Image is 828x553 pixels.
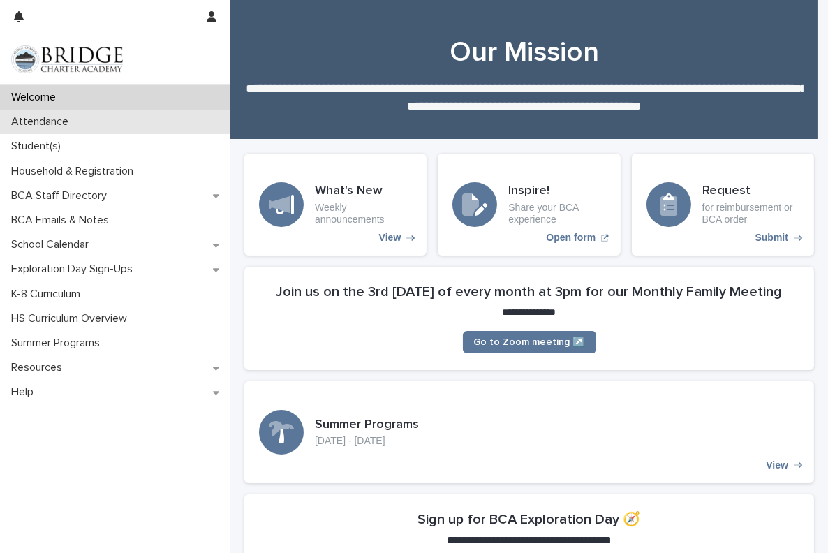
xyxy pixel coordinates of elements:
[6,263,144,276] p: Exploration Day Sign-Ups
[276,283,783,300] h2: Join us on the 3rd [DATE] of every month at 3pm for our Monthly Family Meeting
[508,202,605,226] p: Share your BCA experience
[546,232,596,244] p: Open form
[244,154,427,256] a: View
[474,337,585,347] span: Go to Zoom meeting ↗️
[6,115,80,128] p: Attendance
[766,459,788,471] p: View
[379,232,401,244] p: View
[632,154,814,256] a: Submit
[11,45,123,73] img: V1C1m3IdTEidaUdm9Hs0
[6,214,120,227] p: BCA Emails & Notes
[463,331,596,353] a: Go to Zoom meeting ↗️
[6,361,73,374] p: Resources
[315,184,412,199] h3: What's New
[315,435,419,447] p: [DATE] - [DATE]
[6,385,45,399] p: Help
[6,312,138,325] p: HS Curriculum Overview
[6,165,145,178] p: Household & Registration
[315,418,419,433] h3: Summer Programs
[6,91,67,104] p: Welcome
[244,381,814,483] a: View
[755,232,788,244] p: Submit
[244,36,804,69] h1: Our Mission
[315,202,412,226] p: Weekly announcements
[6,288,91,301] p: K-8 Curriculum
[6,189,118,202] p: BCA Staff Directory
[6,238,100,251] p: School Calendar
[418,511,641,528] h2: Sign up for BCA Exploration Day 🧭
[508,184,605,199] h3: Inspire!
[438,154,620,256] a: Open form
[6,140,72,153] p: Student(s)
[702,184,799,199] h3: Request
[702,202,799,226] p: for reimbursement or BCA order
[6,337,111,350] p: Summer Programs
